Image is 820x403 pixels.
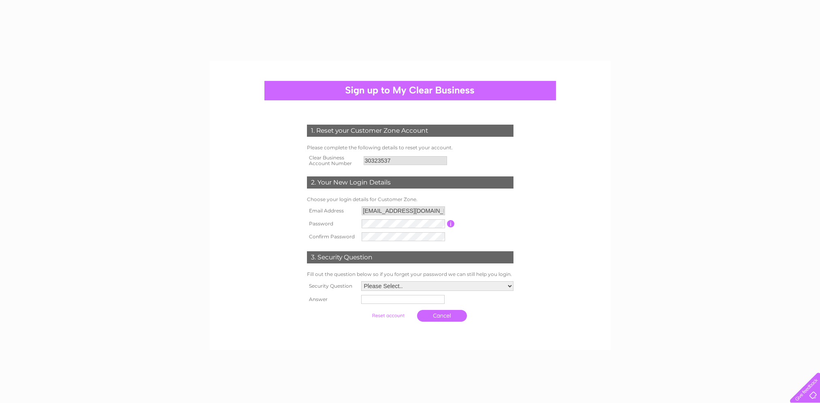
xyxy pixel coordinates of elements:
a: Cancel [417,310,467,322]
th: Security Question [305,279,359,293]
th: Password [305,217,360,230]
td: Choose your login details for Customer Zone. [305,195,515,204]
th: Clear Business Account Number [305,153,362,169]
th: Confirm Password [305,230,360,243]
input: Submit [363,310,413,321]
div: 1. Reset your Customer Zone Account [307,125,513,137]
td: Please complete the following details to reset your account. [305,143,515,153]
th: Email Address [305,204,360,217]
th: Answer [305,293,359,306]
input: Information [447,220,455,227]
div: 3. Security Question [307,251,513,263]
td: Fill out the question below so if you forget your password we can still help you login. [305,269,515,279]
div: 2. Your New Login Details [307,176,513,189]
